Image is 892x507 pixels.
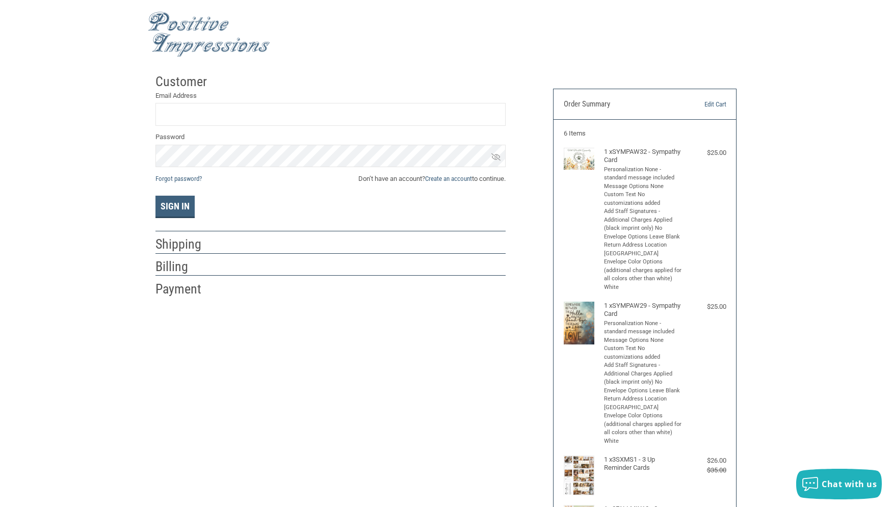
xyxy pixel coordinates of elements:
li: Return Address Location [GEOGRAPHIC_DATA] [604,241,683,258]
a: Create an account [425,175,472,182]
div: $25.00 [686,148,726,158]
label: Password [155,132,506,142]
li: Add Staff Signatures - Additional Charges Applied (black imprint only) No [604,361,683,387]
div: $35.00 [686,465,726,475]
h4: 1 x SYMPAW29 - Sympathy Card [604,302,683,318]
div: $25.00 [686,302,726,312]
li: Custom Text No customizations added [604,191,683,207]
h4: 1 x SYMPAW32 - Sympathy Card [604,148,683,165]
li: Message Options None [604,182,683,191]
span: Don’t have an account? to continue. [358,174,506,184]
h3: 6 Items [564,129,726,138]
li: Custom Text No customizations added [604,344,683,361]
li: Add Staff Signatures - Additional Charges Applied (black imprint only) No [604,207,683,233]
h3: Order Summary [564,99,674,110]
h2: Customer [155,73,215,90]
h4: 1 x 3SXMS1 - 3 Up Reminder Cards [604,456,683,472]
li: Envelope Options Leave Blank [604,233,683,242]
span: Chat with us [822,478,877,490]
a: Edit Cart [674,99,726,110]
li: Envelope Color Options (additional charges applied for all colors other than white) White [604,412,683,445]
li: Envelope Options Leave Blank [604,387,683,395]
h2: Shipping [155,236,215,253]
li: Personalization None - standard message included [604,166,683,182]
h2: Billing [155,258,215,275]
button: Sign In [155,196,195,218]
div: $26.00 [686,456,726,466]
button: Chat with us [796,469,882,499]
label: Email Address [155,91,506,101]
a: Forgot password? [155,175,202,182]
li: Message Options None [604,336,683,345]
li: Return Address Location [GEOGRAPHIC_DATA] [604,395,683,412]
h2: Payment [155,281,215,298]
li: Personalization None - standard message included [604,319,683,336]
img: Positive Impressions [148,12,270,57]
li: Envelope Color Options (additional charges applied for all colors other than white) White [604,258,683,291]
